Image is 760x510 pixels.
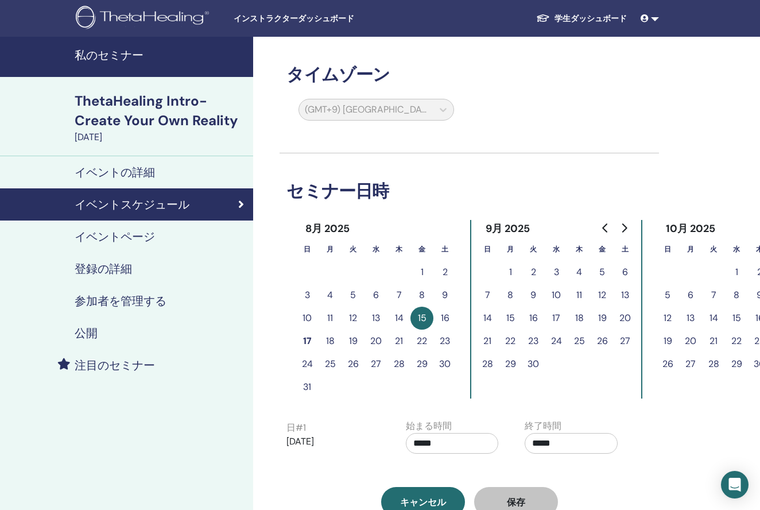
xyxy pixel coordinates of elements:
[410,261,433,284] button: 1
[75,326,98,340] h4: 公開
[75,294,166,308] h4: 参加者を管理する
[525,419,561,433] label: 終了時間
[75,358,155,372] h4: 注目のセミナー
[68,91,253,144] a: ThetaHealing Intro- Create Your Own Reality[DATE]
[296,238,319,261] th: 日曜日
[614,307,637,330] button: 20
[296,376,319,399] button: 31
[545,261,568,284] button: 3
[319,238,342,261] th: 月曜日
[400,496,446,508] span: キャンセル
[433,330,456,353] button: 23
[568,238,591,261] th: 木曜日
[387,330,410,353] button: 21
[296,284,319,307] button: 3
[433,238,456,261] th: 土曜日
[319,284,342,307] button: 4
[702,238,725,261] th: 火曜日
[365,330,387,353] button: 20
[522,307,545,330] button: 16
[545,330,568,353] button: 24
[319,330,342,353] button: 18
[679,307,702,330] button: 13
[75,230,155,244] h4: イベントページ
[591,330,614,353] button: 26
[591,284,614,307] button: 12
[433,284,456,307] button: 9
[342,284,365,307] button: 5
[679,353,702,376] button: 27
[342,238,365,261] th: 火曜日
[702,284,725,307] button: 7
[476,238,499,261] th: 日曜日
[75,130,246,144] div: [DATE]
[591,238,614,261] th: 金曜日
[545,307,568,330] button: 17
[591,307,614,330] button: 19
[656,307,679,330] button: 12
[365,284,387,307] button: 6
[656,238,679,261] th: 日曜日
[410,238,433,261] th: 金曜日
[679,238,702,261] th: 月曜日
[286,435,379,449] p: [DATE]
[365,307,387,330] button: 13
[568,307,591,330] button: 18
[656,284,679,307] button: 5
[725,238,748,261] th: 水曜日
[365,353,387,376] button: 27
[476,307,499,330] button: 14
[702,353,725,376] button: 28
[522,238,545,261] th: 火曜日
[656,353,679,376] button: 26
[702,307,725,330] button: 14
[725,284,748,307] button: 8
[522,284,545,307] button: 9
[545,284,568,307] button: 10
[319,353,342,376] button: 25
[286,421,306,435] label: 日 # 1
[365,238,387,261] th: 水曜日
[545,238,568,261] th: 水曜日
[568,261,591,284] button: 4
[568,284,591,307] button: 11
[410,284,433,307] button: 8
[568,330,591,353] button: 25
[75,165,155,179] h4: イベントの詳細
[499,353,522,376] button: 29
[433,307,456,330] button: 16
[296,353,319,376] button: 24
[296,220,359,238] div: 8月 2025
[280,64,659,85] h3: タイムゾーン
[615,217,633,239] button: Go to next month
[75,198,189,211] h4: イベントスケジュール
[499,284,522,307] button: 8
[296,330,319,353] button: 17
[433,353,456,376] button: 30
[614,261,637,284] button: 6
[725,307,748,330] button: 15
[721,471,749,499] div: Open Intercom Messenger
[725,353,748,376] button: 29
[499,238,522,261] th: 月曜日
[656,220,724,238] div: 10月 2025
[702,330,725,353] button: 21
[499,330,522,353] button: 22
[75,48,246,62] h4: 私のセミナー
[656,330,679,353] button: 19
[499,261,522,284] button: 1
[596,217,615,239] button: Go to previous month
[433,261,456,284] button: 2
[234,13,406,25] span: インストラクターダッシュボード
[410,307,433,330] button: 15
[614,238,637,261] th: 土曜日
[679,330,702,353] button: 20
[536,13,550,23] img: graduation-cap-white.svg
[410,330,433,353] button: 22
[75,91,246,130] div: ThetaHealing Intro- Create Your Own Reality
[499,307,522,330] button: 15
[476,330,499,353] button: 21
[679,284,702,307] button: 6
[591,261,614,284] button: 5
[342,353,365,376] button: 26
